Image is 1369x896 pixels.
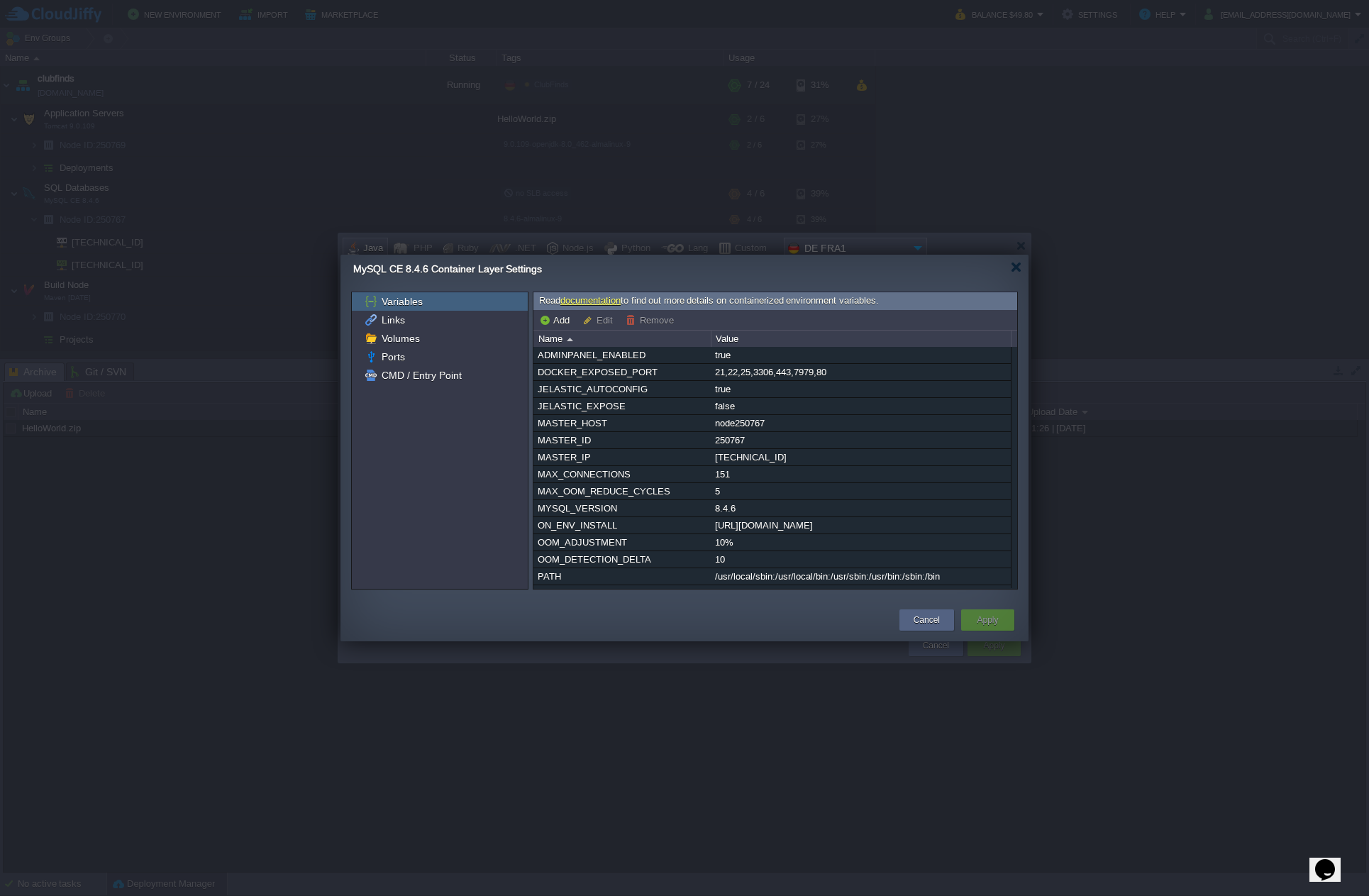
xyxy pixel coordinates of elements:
div: OOM_ADJUSTMENT [534,534,710,551]
div: Read to find out more details on containerized environment variables. [533,292,1017,310]
div: 21,22,25,3306,443,7979,80 [711,364,1010,380]
a: Volumes [379,332,422,345]
div: 10 [711,551,1010,568]
div: PHPMYADMIN_VERSION [534,585,710,602]
a: Links [379,314,407,326]
span: MySQL CE 8.4.6 Container Layer Settings [353,263,542,275]
div: Value [712,331,1011,347]
div: Name [535,331,711,347]
div: true [711,347,1010,363]
div: OOM_DETECTION_DELTA [534,551,710,568]
div: JELASTIC_EXPOSE [534,398,710,414]
div: MASTER_IP [534,449,710,465]
div: MASTER_HOST [534,415,710,431]
div: PATH [534,568,710,585]
div: 5.2.2 [711,585,1010,602]
div: MAX_CONNECTIONS [534,466,710,482]
button: Remove [626,314,678,326]
div: /usr/local/sbin:/usr/local/bin:/usr/sbin:/usr/bin:/sbin:/bin [711,568,1010,585]
div: MYSQL_VERSION [534,500,710,516]
div: MAX_OOM_REDUCE_CYCLES [534,483,710,499]
button: Apply [977,613,998,627]
div: JELASTIC_AUTOCONFIG [534,381,710,397]
button: Cancel [914,613,940,627]
a: documentation [560,295,621,306]
div: MASTER_ID [534,432,710,448]
a: CMD / Entry Point [379,369,464,382]
div: true [711,381,1010,397]
iframe: chat widget [1309,839,1355,882]
div: [URL][DOMAIN_NAME] [711,517,1010,533]
a: Variables [379,295,425,308]
div: false [711,398,1010,414]
button: Edit [582,314,617,326]
div: DOCKER_EXPOSED_PORT [534,364,710,380]
div: ON_ENV_INSTALL [534,517,710,533]
div: ADMINPANEL_ENABLED [534,347,710,363]
div: 250767 [711,432,1010,448]
div: 8.4.6 [711,500,1010,516]
button: Add [539,314,574,326]
div: node250767 [711,415,1010,431]
a: Ports [379,350,407,363]
div: 5 [711,483,1010,499]
div: 151 [711,466,1010,482]
div: 10% [711,534,1010,551]
div: [TECHNICAL_ID] [711,449,1010,465]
